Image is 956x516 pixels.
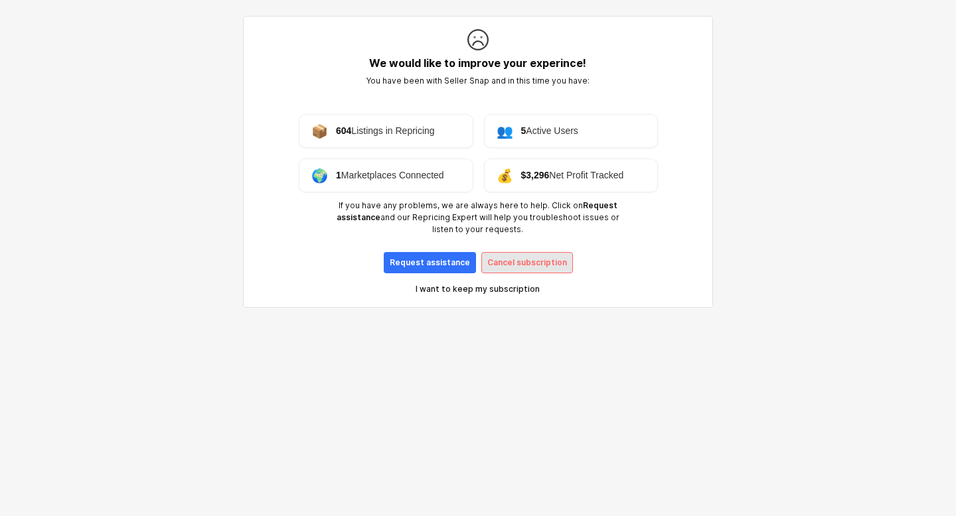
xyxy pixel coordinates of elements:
p: I want to keep my subscription [416,284,540,294]
button: Request assistance [384,252,476,273]
h5: We would like to improve your experince! [335,56,620,70]
button: Cancel subscription [481,252,573,273]
p: Request assistance [390,257,470,268]
p: You have been with Seller Snap and in this time you have: [335,75,620,87]
p: Cancel subscription [487,257,567,268]
p: If you have any problems, we are always here to help. Click on and our Repricing Expert will help... [335,200,620,235]
button: I want to keep my subscription [335,279,620,300]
